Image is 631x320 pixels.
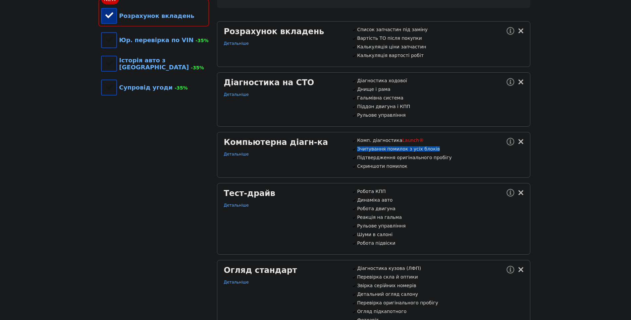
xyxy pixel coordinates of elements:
[224,189,344,198] div: Тест-драйв
[357,283,523,288] p: Звірка серійних номерів
[402,138,424,143] span: Launch®
[173,85,187,91] span: -35%
[357,87,523,92] p: Днище і рама
[224,41,249,46] a: Детальніше
[224,152,249,157] a: Детальніше
[357,300,523,305] p: Перевірка оригінального пробігу
[357,206,523,211] p: Робота двигуна
[357,223,523,228] p: Рульове управління
[357,197,523,203] p: Динаміка авто
[357,35,523,41] p: Вартість ТО після покупки
[357,104,523,109] p: Піддон двигуна і КПП
[357,232,523,237] p: Шуми в салоні
[357,78,523,83] p: Діагностика ходової
[224,203,249,208] a: Детальніше
[357,53,523,58] p: Калькуляція вартості робіт
[357,163,523,169] p: Скриншоти помилок
[101,50,209,77] div: Історія авто з [GEOGRAPHIC_DATA]
[357,95,523,100] p: Гальмівна система
[224,78,344,87] div: Діагностика на СТО
[357,309,523,314] p: Огляд підкапотного
[357,215,523,220] p: Реакція на гальма
[357,274,523,280] p: Перевірка скла й оптики
[357,138,523,143] p: Комп. діагностика
[357,291,523,297] p: Детальний огляд салону
[101,6,209,26] div: Розрахунок вкладень
[357,27,523,32] p: Список запчастин під заміну
[357,146,523,152] p: Зчитування помилок з усіх блоків
[357,112,523,118] p: Рульове управління
[357,240,523,246] p: Робота підвіски
[189,65,204,70] span: -35%
[224,27,344,36] div: Розрахунок вкладень
[357,189,523,194] p: Робота КПП
[357,44,523,49] p: Калькуляція ціни запчастин
[193,38,208,43] span: -35%
[101,30,209,50] div: Юр. перевірка по VIN
[357,155,523,160] p: Підтвердження оригінального пробігу
[224,92,249,97] a: Детальніше
[101,77,209,97] div: Супровід угоди
[224,266,344,275] div: Огляд стандарт
[224,138,344,147] div: Компьютерна діагн-ка
[357,266,523,271] p: Діагностика кузова (ЛФП)
[224,280,249,285] a: Детальніше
